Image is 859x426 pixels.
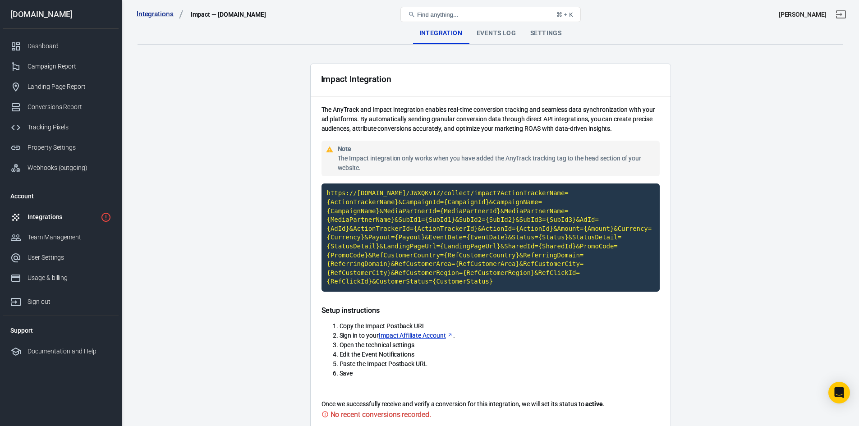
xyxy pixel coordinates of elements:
[417,11,458,18] span: Find anything...
[28,102,111,112] div: Conversions Report
[28,297,111,307] div: Sign out
[338,145,352,152] strong: Note
[28,41,111,51] div: Dashboard
[412,23,469,44] div: Integration
[340,360,428,367] span: Paste the Impact Postback URL
[340,332,455,339] span: Sign in to your .
[3,227,119,247] a: Team Management
[28,253,111,262] div: User Settings
[3,56,119,77] a: Campaign Report
[322,183,660,292] code: Click to copy
[101,212,111,223] svg: 1 networks not verified yet
[3,207,119,227] a: Integrations
[322,399,660,409] p: Once we successfully receive and verify a conversion for this integration, we will set its status...
[3,117,119,137] a: Tracking Pixels
[28,123,111,132] div: Tracking Pixels
[379,331,453,340] a: Impact Affiliate Account
[3,97,119,117] a: Conversions Report
[3,268,119,288] a: Usage & billing
[3,137,119,158] a: Property Settings
[3,10,119,18] div: [DOMAIN_NAME]
[556,11,573,18] div: ⌘ + K
[28,143,111,152] div: Property Settings
[321,74,391,84] div: Impact Integration
[828,382,850,403] div: Open Intercom Messenger
[28,233,111,242] div: Team Management
[322,306,660,315] h5: Setup instructions
[28,62,111,71] div: Campaign Report
[779,10,827,19] div: Account id: JWXQKv1Z
[3,247,119,268] a: User Settings
[338,154,656,173] div: The Impact integration only works when you have added the AnyTrack tracking tag to the head secti...
[469,23,523,44] div: Events Log
[322,105,660,133] p: The AnyTrack and Impact integration enables real-time conversion tracking and seamless data synch...
[340,341,415,348] span: Open the technical settings
[340,351,415,358] span: Edit the Event Notifications
[523,23,569,44] div: Settings
[585,400,603,408] strong: active
[340,370,353,377] span: Save
[331,409,431,420] div: No recent conversions recorded.
[28,163,111,173] div: Webhooks (outgoing)
[28,82,111,92] div: Landing Page Report
[28,347,111,356] div: Documentation and Help
[3,320,119,341] li: Support
[400,7,581,22] button: Find anything...⌘ + K
[191,10,266,19] div: Impact — readingprograms.com
[830,4,852,25] a: Sign out
[3,36,119,56] a: Dashboard
[3,158,119,178] a: Webhooks (outgoing)
[3,77,119,97] a: Landing Page Report
[28,212,97,222] div: Integrations
[3,185,119,207] li: Account
[137,9,184,19] a: Integrations
[340,322,426,330] span: Copy the Impact Postback URL
[28,273,111,283] div: Usage & billing
[3,288,119,312] a: Sign out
